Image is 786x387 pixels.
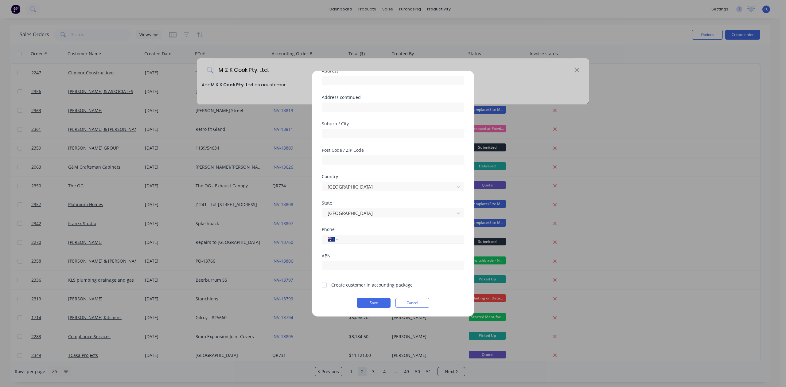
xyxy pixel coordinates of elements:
div: Address continued [322,95,464,100]
button: Cancel [395,298,429,308]
div: Post Code / ZIP Code [322,148,464,152]
button: Save [357,298,391,308]
div: Create customer in accounting package [331,282,413,288]
div: Address [322,69,464,73]
div: Phone [322,227,464,232]
div: State [322,201,464,205]
div: Country [322,174,464,179]
div: ABN [322,254,464,258]
div: Suburb / City [322,122,464,126]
